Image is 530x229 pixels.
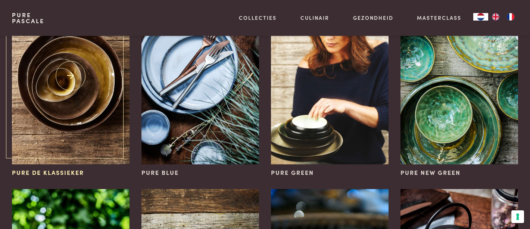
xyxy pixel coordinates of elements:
[473,13,518,21] aside: Language selected: Nederlands
[353,14,393,22] a: Gezondheid
[400,168,461,177] span: Pure New Green
[503,13,518,21] a: FR
[511,210,524,223] button: Uw voorkeuren voor toestemming voor trackingtechnologieën
[488,13,518,21] ul: Language list
[488,13,503,21] a: EN
[271,168,314,177] span: Pure Green
[141,168,179,177] span: Pure Blue
[12,168,84,177] span: Pure de klassieker
[239,14,277,22] a: Collecties
[473,13,488,21] a: NL
[300,14,329,22] a: Culinair
[473,13,488,21] div: Language
[417,14,461,22] a: Masterclass
[12,12,44,24] a: PurePascale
